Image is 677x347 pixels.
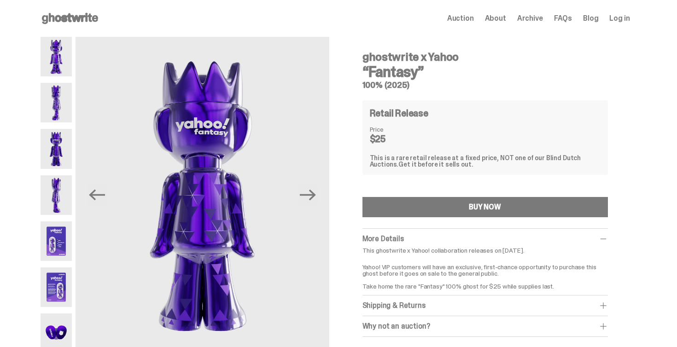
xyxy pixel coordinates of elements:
h4: Retail Release [370,109,428,118]
div: BUY NOW [469,203,501,211]
img: Yahoo-HG---5.png [41,221,72,261]
a: About [485,15,506,22]
img: Yahoo-HG---3.png [41,129,72,168]
a: Log in [609,15,630,22]
h4: ghostwrite x Yahoo [362,52,608,63]
p: Yahoo! VIP customers will have an exclusive, first-chance opportunity to purchase this ghost befo... [362,257,608,289]
span: More Details [362,234,404,243]
button: Next [298,185,318,205]
img: Yahoo-HG---4.png [41,175,72,215]
a: Auction [447,15,474,22]
dd: $25 [370,134,416,144]
button: BUY NOW [362,197,608,217]
a: FAQs [554,15,572,22]
div: This is a rare retail release at a fixed price, NOT one of our Blind Dutch Auctions. [370,155,601,168]
h3: “Fantasy” [362,64,608,79]
a: Blog [583,15,598,22]
img: Yahoo-HG---6.png [41,267,72,307]
span: Get it before it sells out. [398,160,473,168]
h5: 100% (2025) [362,81,608,89]
button: Previous [87,185,107,205]
dt: Price [370,126,416,133]
a: Archive [517,15,543,22]
div: Why not an auction? [362,322,608,331]
img: Yahoo-HG---1.png [41,37,72,76]
p: This ghostwrite x Yahoo! collaboration releases on [DATE]. [362,247,608,254]
div: Shipping & Returns [362,301,608,310]
img: Yahoo-HG---2.png [41,83,72,122]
